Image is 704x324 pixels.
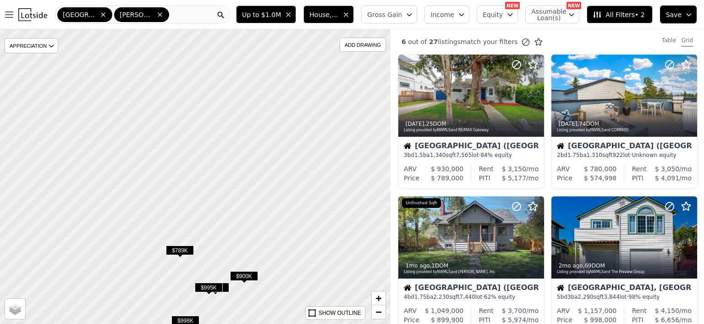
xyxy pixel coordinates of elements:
[230,271,258,285] div: $900K
[63,10,98,19] span: [GEOGRAPHIC_DATA]
[479,173,490,183] div: PITI
[404,128,539,133] div: Listing provided by NWMLS and RE/MAX Gateway
[587,6,652,23] button: All Filters• 2
[566,2,581,9] div: NEW
[372,291,385,305] a: Zoom in
[340,38,385,51] div: ADD DRAWING
[531,8,561,21] span: Assumable Loan(s)
[404,262,539,269] div: , 1 DOM
[587,152,602,158] span: 1,310
[404,164,417,173] div: ARV
[404,306,417,315] div: ARV
[559,263,583,269] time: 2025-06-15 12:01
[367,10,402,19] span: Gross Gain
[479,164,494,173] div: Rent
[557,262,693,269] div: , 69 DOM
[404,173,419,183] div: Price
[632,164,647,173] div: Rent
[404,284,539,293] div: [GEOGRAPHIC_DATA] ([GEOGRAPHIC_DATA])
[502,316,526,324] span: $ 5,974
[477,6,518,23] button: Equity
[525,6,579,23] button: Assumable Loan(s)
[319,309,361,317] div: SHOW OUTLINE
[483,10,503,19] span: Equity
[427,38,438,45] span: 27
[404,142,411,150] img: House
[551,54,697,189] a: [DATE],74DOMListing provided byNWMLSand COMPASSHouse[GEOGRAPHIC_DATA] ([GEOGRAPHIC_DATA])2bd1.75b...
[404,284,411,291] img: House
[166,246,194,259] div: $789K
[557,128,693,133] div: Listing provided by NWMLS and COMPASS
[309,10,339,19] span: House, Multifamily
[398,54,544,189] a: [DATE],25DOMListing provided byNWMLSand RE/MAX GatewayHouse[GEOGRAPHIC_DATA] ([GEOGRAPHIC_DATA])3...
[402,198,441,208] div: Unfinished Sqft
[195,283,223,296] div: $995K
[557,284,692,293] div: [GEOGRAPHIC_DATA], [GEOGRAPHIC_DATA]
[578,294,594,300] span: 2,290
[120,10,154,19] span: [PERSON_NAME] ([GEOGRAPHIC_DATA])
[5,299,25,319] a: Layers
[632,173,643,183] div: PITI
[431,174,463,182] span: $ 789,000
[406,121,424,127] time: 2025-07-29 03:49
[557,306,570,315] div: ARV
[406,263,430,269] time: 2025-07-16 00:00
[502,174,526,182] span: $ 5,177
[236,6,296,23] button: Up to $1.0M
[655,307,679,314] span: $ 4,150
[502,165,526,173] span: $ 3,150
[557,293,692,301] div: 5 bd 3 ba sqft lot · 98% equity
[361,6,417,23] button: Gross Gain
[557,164,570,173] div: ARV
[434,294,449,300] span: 2,230
[430,152,445,158] span: 1,340
[303,6,354,23] button: House, Multifamily
[456,152,472,158] span: 7,565
[404,151,539,159] div: 3 bd 1.5 ba sqft lot · 84% equity
[593,10,644,19] span: All Filters • 2
[502,307,526,314] span: $ 3,700
[557,269,693,275] div: Listing provided by NWMLS and The Preview Group
[505,2,520,9] div: NEW
[557,173,572,183] div: Price
[662,37,676,47] div: Table
[425,307,464,314] span: $ 1,049,000
[494,306,539,315] div: /mo
[557,142,564,150] img: House
[404,142,539,151] div: [GEOGRAPHIC_DATA] ([GEOGRAPHIC_DATA])
[390,37,543,47] div: out of listings
[557,151,692,159] div: 2 bd 1.75 ba sqft lot · Unknown equity
[557,284,564,291] img: House
[404,120,539,128] div: , 25 DOM
[655,316,679,324] span: $ 6,656
[242,10,281,19] span: Up to $1.0M
[431,316,463,324] span: $ 899,900
[490,173,539,183] div: /mo
[372,305,385,319] a: Zoom out
[557,142,692,151] div: [GEOGRAPHIC_DATA] ([GEOGRAPHIC_DATA])
[195,283,223,292] span: $995K
[660,6,697,23] button: Save
[682,37,693,47] div: Grid
[666,10,682,19] span: Save
[584,316,616,324] span: $ 998,000
[494,164,539,173] div: /mo
[404,293,539,301] div: 4 bd 1.75 ba sqft lot · 62% equity
[376,306,382,318] span: −
[401,38,406,45] span: 6
[647,306,692,315] div: /mo
[559,121,577,127] time: 2025-07-28 18:28
[632,306,647,315] div: Rent
[376,292,382,304] span: +
[424,6,469,23] button: Income
[5,38,58,53] div: APPRECIATION
[584,174,616,182] span: $ 574,998
[655,174,679,182] span: $ 4,091
[430,10,454,19] span: Income
[613,152,623,158] span: 922
[461,37,518,46] span: match your filters
[647,164,692,173] div: /mo
[460,294,475,300] span: 7,440
[18,8,47,21] img: Lotside
[230,271,258,281] span: $900K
